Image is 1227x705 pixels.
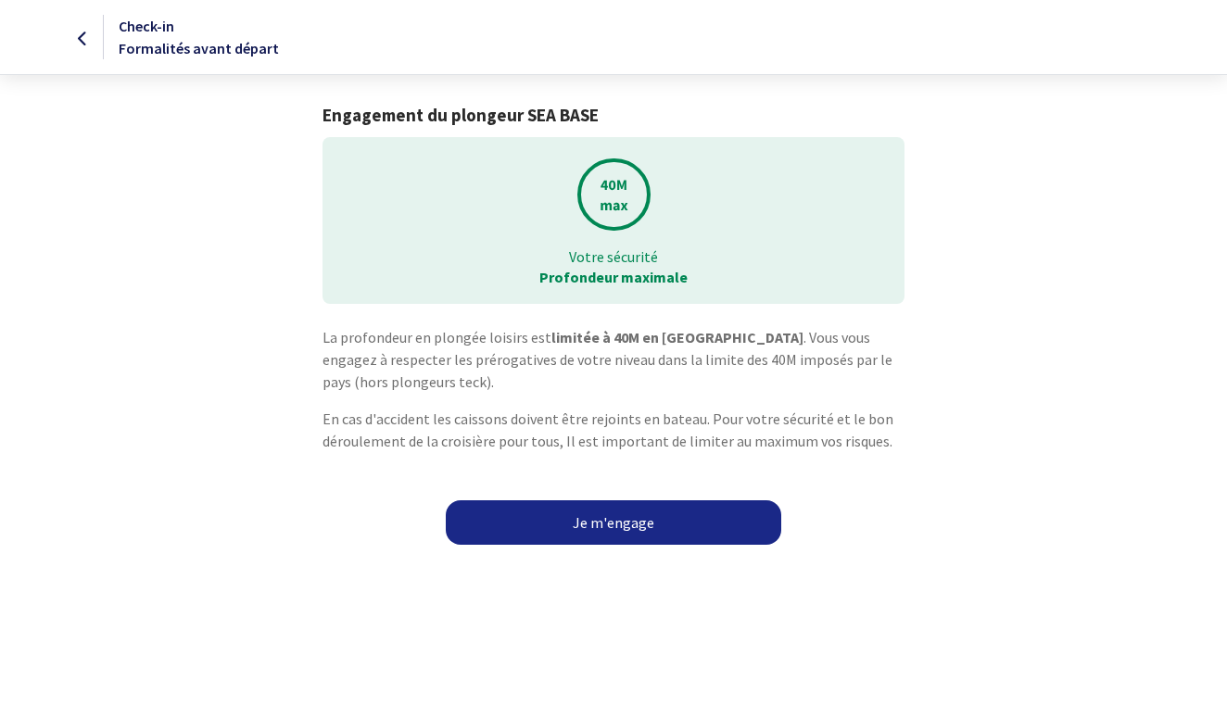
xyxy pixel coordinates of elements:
[335,246,891,267] p: Votre sécurité
[119,17,279,57] span: Check-in Formalités avant départ
[551,328,803,346] strong: limitée à 40M en [GEOGRAPHIC_DATA]
[323,326,904,393] p: La profondeur en plongée loisirs est . Vous vous engagez à respecter les prérogatives de votre ni...
[323,105,904,126] h1: Engagement du plongeur SEA BASE
[446,500,781,545] a: Je m'engage
[323,408,904,452] p: En cas d'accident les caissons doivent être rejoints en bateau. Pour votre sécurité et le bon dér...
[539,268,688,286] strong: Profondeur maximale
